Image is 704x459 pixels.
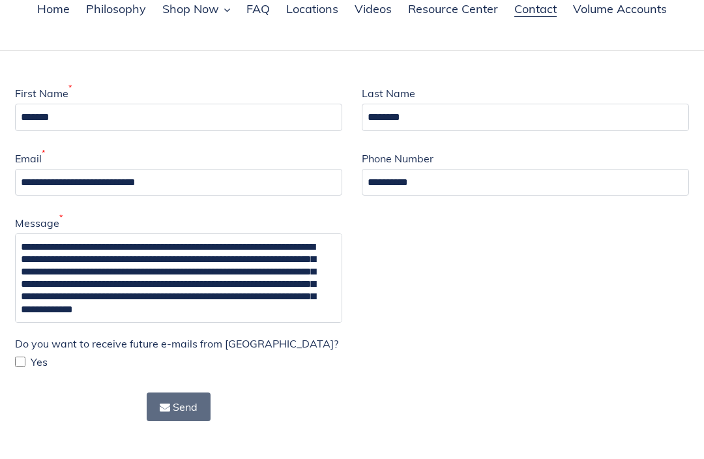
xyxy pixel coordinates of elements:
[31,354,48,370] span: Yes
[15,215,63,231] label: Message
[15,151,45,166] label: Email
[37,1,70,17] span: Home
[408,1,498,17] span: Resource Center
[573,1,667,17] span: Volume Accounts
[362,85,415,101] label: Last Name
[15,357,25,367] input: Yes
[362,151,433,166] label: Phone Number
[162,1,219,17] span: Shop Now
[514,1,557,17] span: Contact
[286,1,338,17] span: Locations
[355,1,392,17] span: Videos
[246,1,270,17] span: FAQ
[15,336,338,351] label: Do you want to receive future e-mails from [GEOGRAPHIC_DATA]?
[86,1,146,17] span: Philosophy
[15,85,72,101] label: First Name
[147,392,211,421] button: Send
